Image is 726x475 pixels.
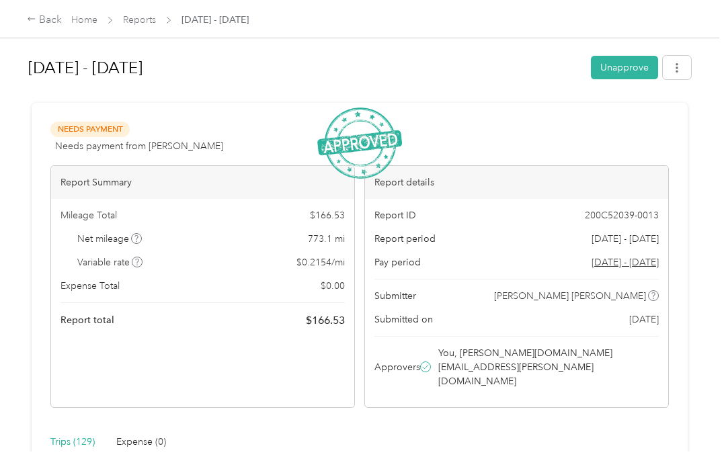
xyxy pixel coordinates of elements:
div: Report Summary [51,166,354,199]
span: 773.1 mi [308,232,345,246]
span: Needs payment from [PERSON_NAME] [55,139,223,153]
span: Report period [374,232,436,246]
span: [DATE] [629,312,659,327]
a: Reports [123,14,156,26]
span: [PERSON_NAME] [PERSON_NAME] [494,289,646,303]
span: $ 0.2154 / mi [296,255,345,269]
span: Submitted on [374,312,433,327]
div: Expense (0) [116,435,166,449]
span: Go to pay period [592,255,659,269]
div: Report details [365,166,668,199]
span: You, [PERSON_NAME][DOMAIN_NAME][EMAIL_ADDRESS][PERSON_NAME][DOMAIN_NAME] [438,346,657,388]
span: [DATE] - [DATE] [592,232,659,246]
span: Submitter [374,289,416,303]
span: 200C52039-0013 [585,208,659,222]
span: Approvers [374,360,420,374]
div: Back [27,12,62,28]
iframe: Everlance-gr Chat Button Frame [651,400,726,475]
span: Report total [61,313,114,327]
button: Unapprove [591,56,658,79]
span: Report ID [374,208,416,222]
span: Mileage Total [61,208,117,222]
span: Net mileage [77,232,143,246]
div: Trips (129) [50,435,95,449]
img: ApprovedStamp [317,107,402,179]
h1: Aug 1 - 31, 2025 [28,52,581,84]
span: Needs Payment [50,122,130,137]
span: Pay period [374,255,421,269]
span: Variable rate [77,255,143,269]
span: Expense Total [61,279,120,293]
a: Home [71,14,97,26]
span: $ 166.53 [310,208,345,222]
span: $ 166.53 [306,312,345,329]
span: [DATE] - [DATE] [182,13,249,27]
span: $ 0.00 [321,279,345,293]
